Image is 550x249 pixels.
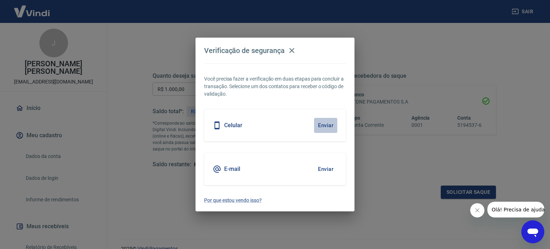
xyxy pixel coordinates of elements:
h5: Celular [224,122,242,129]
iframe: Botão para abrir a janela de mensagens [521,220,544,243]
p: Você precisa fazer a verificação em duas etapas para concluir a transação. Selecione um dos conta... [204,75,346,98]
button: Enviar [314,118,337,133]
iframe: Fechar mensagem [470,203,484,217]
h5: E-mail [224,166,240,173]
h4: Verificação de segurança [204,46,285,55]
iframe: Mensagem da empresa [487,202,544,217]
span: Olá! Precisa de ajuda? [4,5,60,11]
button: Enviar [314,162,337,177]
a: Por que estou vendo isso? [204,197,346,204]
